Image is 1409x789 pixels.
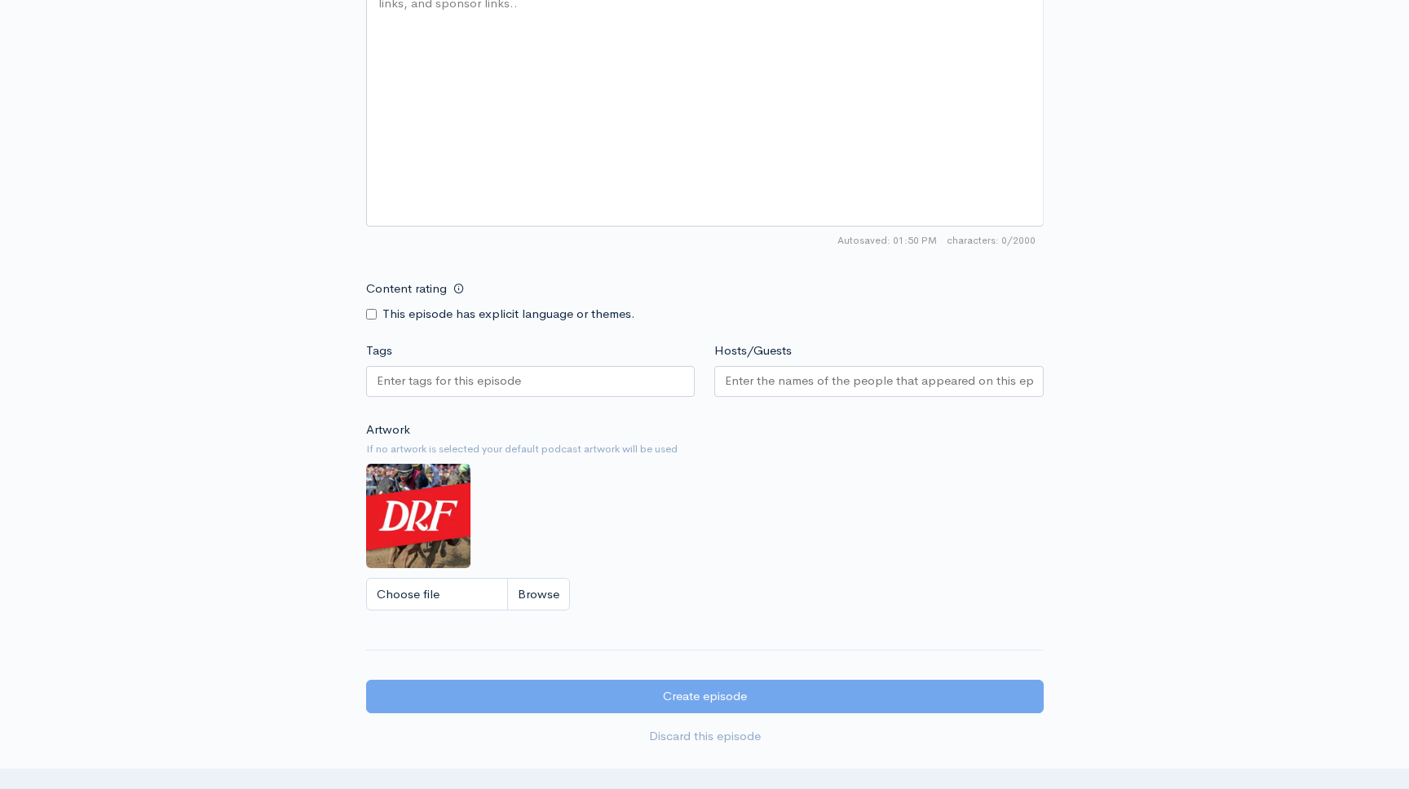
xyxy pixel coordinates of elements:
a: Discard this episode [366,720,1044,753]
span: Autosaved: 01:50 PM [837,233,937,248]
small: If no artwork is selected your default podcast artwork will be used [366,441,1044,457]
label: Content rating [366,272,447,306]
input: Enter the names of the people that appeared on this episode [725,372,1033,390]
span: 0/2000 [947,233,1036,248]
input: Enter tags for this episode [377,372,523,390]
label: This episode has explicit language or themes. [382,305,635,324]
label: Hosts/Guests [714,342,792,360]
label: Tags [366,342,392,360]
label: Artwork [366,421,410,439]
input: Create episode [366,680,1044,713]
